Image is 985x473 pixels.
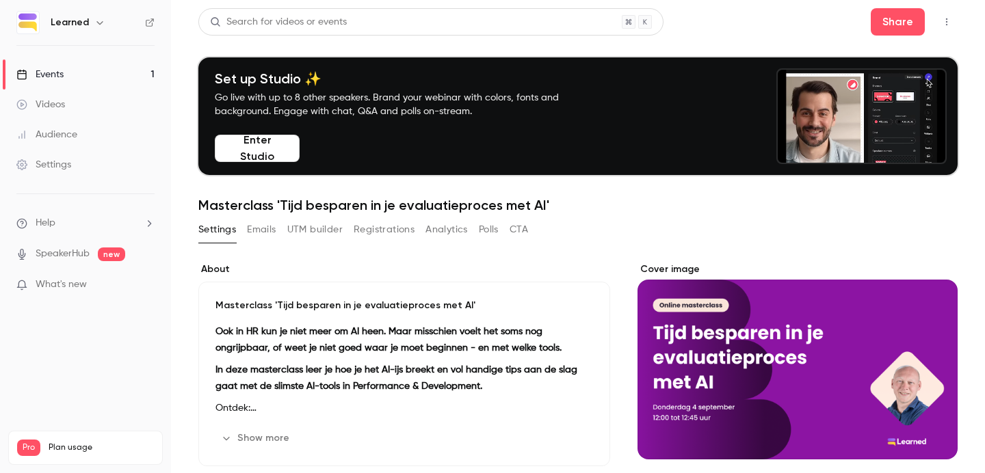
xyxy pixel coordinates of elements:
[638,262,958,459] section: Cover image
[49,442,154,453] span: Plan usage
[17,12,39,33] img: Learned
[871,8,925,36] button: Share
[215,135,300,162] button: Enter Studio
[210,15,347,29] div: Search for videos or events
[479,219,499,241] button: Polls
[17,440,40,456] span: Pro
[36,216,55,230] span: Help
[198,262,610,276] label: About
[16,158,71,172] div: Settings
[215,400,593,416] p: Ontdek:
[16,98,65,111] div: Videos
[16,128,77,141] div: Audience
[215,91,591,118] p: Go live with up to 8 other speakers. Brand your webinar with colors, fonts and background. Engage...
[247,219,276,241] button: Emails
[425,219,468,241] button: Analytics
[510,219,528,241] button: CTA
[638,262,958,276] label: Cover image
[138,279,155,291] iframe: Noticeable Trigger
[215,427,298,449] button: Show more
[215,327,562,353] strong: Ook in HR kun je niet meer om AI heen. Maar misschien voelt het soms nog ongrijpbaar, of weet je ...
[198,219,236,241] button: Settings
[287,219,343,241] button: UTM builder
[16,216,155,230] li: help-dropdown-opener
[51,16,89,29] h6: Learned
[36,247,90,261] a: SpeakerHub
[215,299,593,312] p: Masterclass 'Tijd besparen in je evaluatieproces met AI'
[98,247,125,261] span: new
[215,365,577,391] strong: In deze masterclass leer je hoe je het AI-ijs breekt en vol handige tips aan de slag gaat met de ...
[16,68,64,81] div: Events
[215,70,591,87] h4: Set up Studio ✨
[354,219,415,241] button: Registrations
[36,278,87,292] span: What's new
[198,197,958,213] h1: Masterclass 'Tijd besparen in je evaluatieproces met AI'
